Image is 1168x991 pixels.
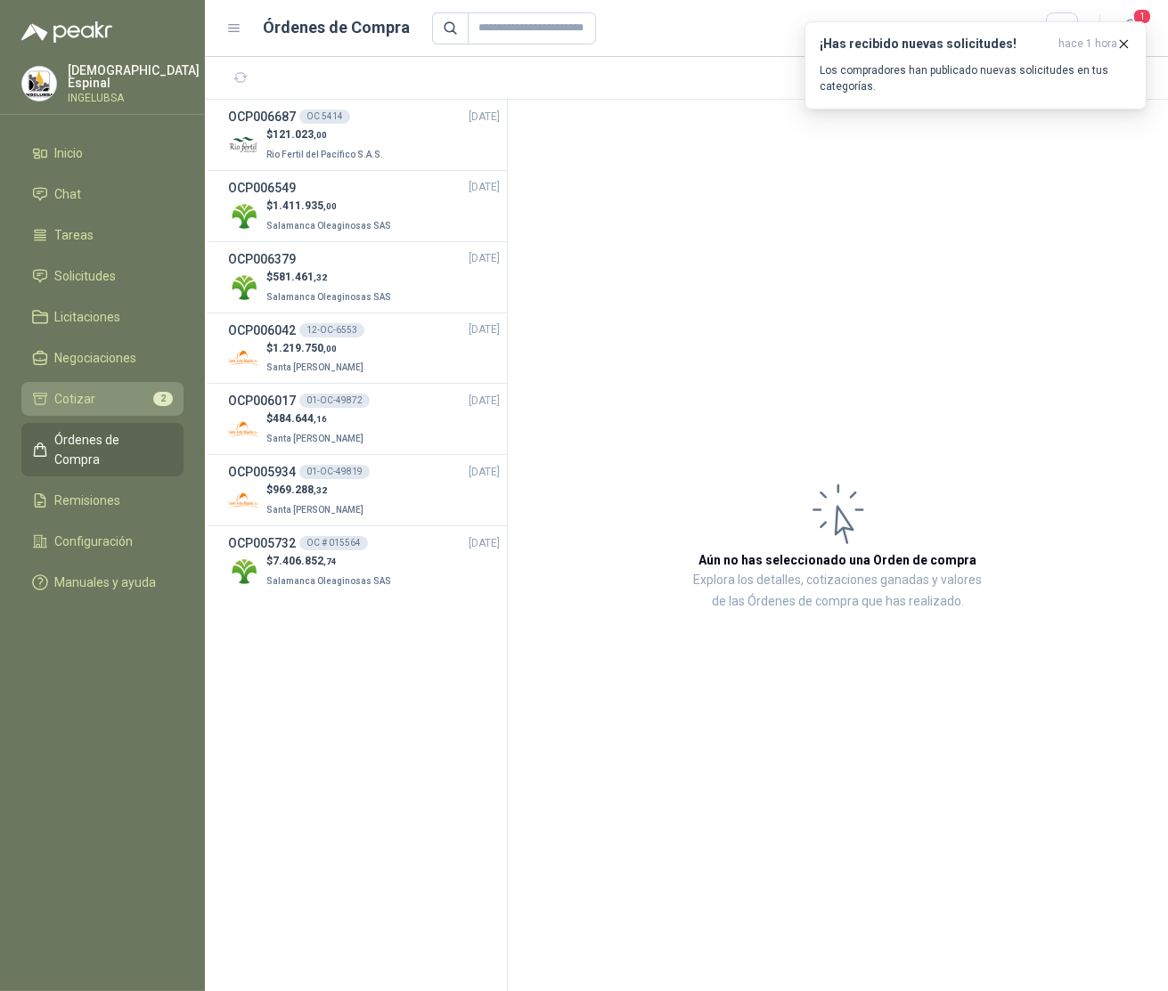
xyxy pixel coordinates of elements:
span: Santa [PERSON_NAME] [266,434,363,443]
span: Órdenes de Compra [55,430,167,469]
a: Tareas [21,218,184,252]
span: [DATE] [469,179,500,196]
a: OCP006687OC 5414[DATE] Company Logo$121.023,00Rio Fertil del Pacífico S.A.S. [228,107,500,163]
h1: Órdenes de Compra [264,15,411,40]
span: Inicio [55,143,84,163]
img: Company Logo [228,556,259,587]
h3: OCP006379 [228,249,296,269]
span: Salamanca Oleaginosas SAS [266,292,391,302]
img: Company Logo [22,67,56,101]
img: Company Logo [228,342,259,373]
img: Company Logo [228,413,259,444]
span: 7.406.852 [273,555,337,567]
a: Negociaciones [21,341,184,375]
span: Configuración [55,532,134,551]
a: Solicitudes [21,259,184,293]
p: $ [266,198,395,215]
span: Salamanca Oleaginosas SAS [266,576,391,586]
span: ,74 [323,556,337,566]
img: Company Logo [228,272,259,303]
span: 2 [153,392,173,406]
div: 01-OC-49872 [299,394,370,408]
h3: OCP006017 [228,391,296,410]
div: 01-OC-49819 [299,465,370,479]
span: [DATE] [469,535,500,552]
span: 484.644 [273,412,327,425]
a: Chat [21,177,184,211]
span: Rio Fertil del Pacífico S.A.S. [266,150,383,159]
span: 1 [1132,8,1152,25]
a: Órdenes de Compra [21,423,184,476]
div: OC # 015564 [299,536,368,550]
span: Santa [PERSON_NAME] [266,362,363,372]
span: 1.219.750 [273,342,337,354]
button: 1 [1115,12,1147,45]
span: ,32 [314,272,327,282]
a: OCP006379[DATE] Company Logo$581.461,32Salamanca Oleaginosas SAS [228,249,500,305]
span: Cotizar [55,389,96,409]
p: $ [266,482,367,499]
p: $ [266,410,367,427]
a: OCP006549[DATE] Company Logo$1.411.935,00Salamanca Oleaginosas SAS [228,178,500,234]
span: [DATE] [469,250,500,267]
p: INGELUBSA [68,93,200,103]
h3: OCP006042 [228,321,296,340]
img: Company Logo [228,200,259,232]
span: 581.461 [273,271,327,283]
p: $ [266,340,367,357]
a: Manuales y ayuda [21,565,184,599]
a: Remisiones [21,483,184,517]
p: Los compradores han publicado nuevas solicitudes en tus categorías. [820,62,1131,94]
span: [DATE] [469,464,500,481]
img: Company Logo [228,484,259,516]
h3: Aún no has seleccionado una Orden de compra [699,550,977,570]
img: Company Logo [228,129,259,160]
span: Chat [55,184,82,204]
span: Tareas [55,225,94,245]
a: OCP00604212-OC-6553[DATE] Company Logo$1.219.750,00Santa [PERSON_NAME] [228,321,500,377]
span: Santa [PERSON_NAME] [266,505,363,515]
a: Cotizar2 [21,382,184,416]
p: $ [266,553,395,570]
p: $ [266,126,387,143]
span: Negociaciones [55,348,137,368]
h3: OCP006687 [228,107,296,126]
span: [DATE] [469,109,500,126]
a: Licitaciones [21,300,184,334]
span: 969.288 [273,483,327,496]
p: [DEMOGRAPHIC_DATA] Espinal [68,64,200,89]
p: $ [266,269,395,286]
span: Salamanca Oleaginosas SAS [266,221,391,231]
span: ,32 [314,485,327,495]
span: ,16 [314,414,327,424]
h3: ¡Has recibido nuevas solicitudes! [820,37,1051,52]
span: ,00 [314,130,327,140]
a: OCP00601701-OC-49872[DATE] Company Logo$484.644,16Santa [PERSON_NAME] [228,391,500,447]
p: Explora los detalles, cotizaciones ganadas y valores de las Órdenes de compra que has realizado. [686,570,990,613]
h3: OCP005934 [228,462,296,482]
h3: OCP006549 [228,178,296,198]
div: 12-OC-6553 [299,323,364,337]
a: Configuración [21,524,184,558]
span: hace 1 hora [1058,37,1117,52]
a: Inicio [21,136,184,170]
span: Manuales y ayuda [55,573,157,592]
span: ,00 [323,201,337,211]
span: Licitaciones [55,307,121,327]
span: 1.411.935 [273,199,337,212]
button: ¡Has recibido nuevas solicitudes!hace 1 hora Los compradores han publicado nuevas solicitudes en ... [805,21,1147,110]
a: OCP005732OC # 015564[DATE] Company Logo$7.406.852,74Salamanca Oleaginosas SAS [228,533,500,589]
img: Logo peakr [21,21,112,43]
span: 121.023 [273,128,327,141]
span: [DATE] [469,321,500,338]
div: OC 5414 [299,110,350,124]
h3: OCP005732 [228,533,296,553]
span: Solicitudes [55,266,117,286]
span: ,00 [323,344,337,353]
span: [DATE] [469,393,500,410]
a: OCP00593401-OC-49819[DATE] Company Logo$969.288,32Santa [PERSON_NAME] [228,462,500,518]
span: Remisiones [55,491,121,510]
